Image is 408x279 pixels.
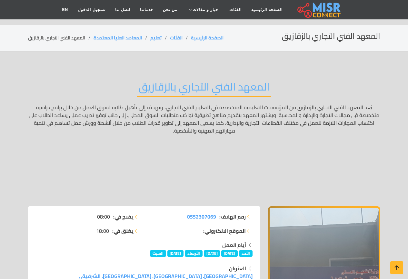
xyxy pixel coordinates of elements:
[97,213,110,220] span: 08:00
[150,34,162,42] a: تعليم
[187,212,216,221] span: 0552307069
[219,213,246,220] strong: رقم الهاتف:
[239,250,253,257] span: الأحد
[96,227,109,235] span: 18:00
[73,4,110,16] a: تسجيل الدخول
[297,2,341,18] img: main.misr_connect
[158,4,182,16] a: من نحن
[204,250,220,257] span: [DATE]
[282,32,380,41] h2: المعهد الفني التجاري بالزقازيق
[193,7,220,13] span: اخبار و مقالات
[229,263,246,273] strong: العنوان
[222,240,246,250] strong: أيام العمل
[191,34,224,42] a: الصفحة الرئيسية
[167,250,184,257] span: [DATE]
[246,4,287,16] a: الصفحة الرئيسية
[224,4,246,16] a: الفئات
[185,250,203,257] span: الأربعاء
[182,4,224,16] a: اخبار و مقالات
[28,103,380,197] p: يُعد المعهد الفني التجاري بالزقازيق من المؤسسات التعليمية المتخصصة في التعليم الفني التجاري، ويهد...
[135,4,158,16] a: خدماتنا
[112,227,134,235] strong: يغلق في:
[170,34,183,42] a: الفئات
[203,227,246,235] strong: الموقع الالكتروني:
[28,35,94,41] li: المعهد الفني التجاري بالزقازيق
[187,213,216,220] a: 0552307069
[110,4,135,16] a: اتصل بنا
[150,250,166,257] span: السبت
[221,250,238,257] span: [DATE]
[137,80,271,97] h2: المعهد الفني التجاري بالزقازيق
[57,4,73,16] a: EN
[113,213,134,220] strong: يفتح في:
[94,34,142,42] a: المعاهد العليا المعتمدة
